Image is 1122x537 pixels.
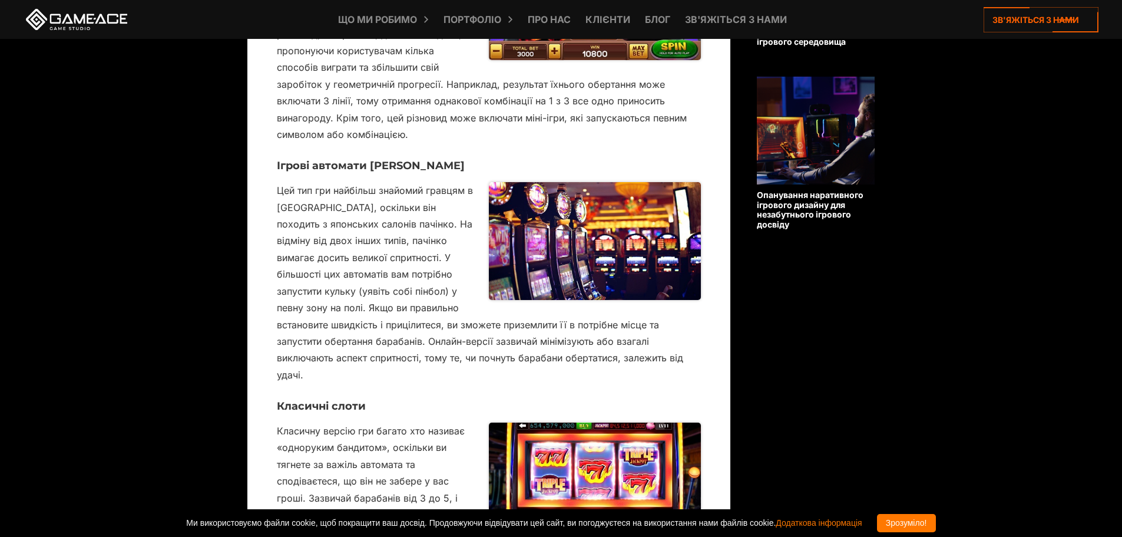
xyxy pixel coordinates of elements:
[277,400,366,413] font: Класичні слоти
[277,185,683,381] font: Цей тип гри найбільш знайомий гравцям в [GEOGRAPHIC_DATA], оскільки він походить з японських сало...
[757,190,863,229] font: Опанування наративного ігрового дизайну для незабутнього ігрового досвіду
[645,14,670,25] font: Блог
[528,14,571,25] font: Про нас
[338,14,417,25] font: Що ми робимо
[685,14,787,25] font: Зв'яжіться з нами
[489,182,701,300] img: Ігрові автомати Пачінко
[757,77,875,230] a: Опанування наративного ігрового дизайну для незабутнього ігрового досвіду
[776,518,862,528] a: Додаткова інформація
[443,14,501,25] font: Портфоліо
[984,7,1098,32] a: Зв'яжіться з нами
[757,77,875,185] img: Пов'язані
[277,159,465,172] font: Ігрові автомати [PERSON_NAME]
[585,14,630,25] font: Клієнти
[186,518,776,528] font: Ми використовуємо файли cookie, щоб покращити ваш досвід. Продовжуючи відвідувати цей сайт, ви по...
[886,518,927,528] font: Зрозуміло!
